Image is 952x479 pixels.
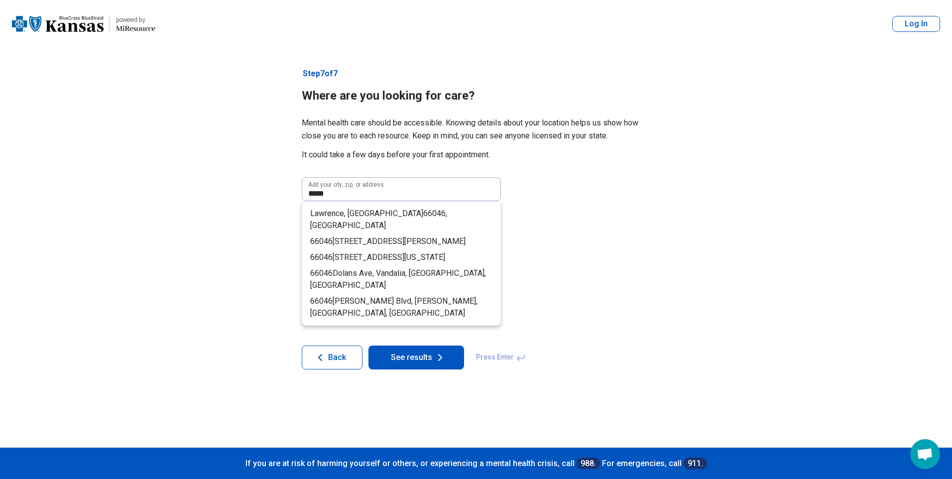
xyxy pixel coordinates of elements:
[310,209,447,230] span: , [GEOGRAPHIC_DATA]
[910,439,940,469] a: Open chat
[328,354,346,361] span: Back
[12,12,155,36] a: Blue Cross Blue Shield Kansaspowered by
[333,237,466,246] span: [STREET_ADDRESS][PERSON_NAME]
[310,237,333,246] span: 66046
[368,346,464,369] button: See results
[310,296,333,306] span: 66046
[302,68,650,80] p: Step 7 of 7
[892,16,940,32] button: Log In
[302,117,650,142] p: Mental health care should be accessible. Knowing details about your location helps us show how cl...
[310,252,333,262] span: 66046
[423,209,446,218] span: 66046
[10,458,942,469] p: If you are at risk of harming yourself or others, or experiencing a mental health crisis, call Fo...
[310,209,423,218] span: Lawrence, [GEOGRAPHIC_DATA]
[310,296,477,318] span: [PERSON_NAME] Blvd, [PERSON_NAME], [GEOGRAPHIC_DATA], [GEOGRAPHIC_DATA]
[310,268,333,278] span: 66046
[684,458,707,469] a: 911.
[310,268,486,290] span: Dolans Ave, Vandalia, [GEOGRAPHIC_DATA], [GEOGRAPHIC_DATA]
[333,252,445,262] span: [STREET_ADDRESS][US_STATE]
[116,15,155,24] div: powered by
[12,12,104,36] img: Blue Cross Blue Shield Kansas
[302,148,650,161] p: It could take a few days before your first appointment.
[470,346,532,369] span: Press Enter
[302,88,650,105] h1: Where are you looking for care?
[302,346,362,369] button: Back
[577,458,600,469] a: 988.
